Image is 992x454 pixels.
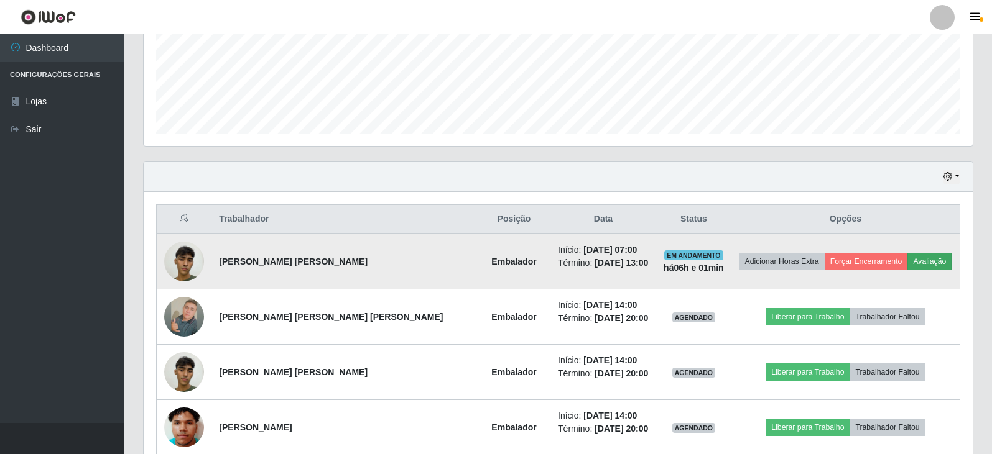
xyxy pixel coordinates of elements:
strong: Embalador [491,312,536,322]
li: Início: [558,354,649,367]
time: [DATE] 20:00 [595,313,648,323]
span: AGENDADO [672,312,716,322]
span: AGENDADO [672,423,716,433]
time: [DATE] 14:00 [583,355,637,365]
strong: Embalador [491,257,536,266]
strong: [PERSON_NAME] [219,422,292,432]
li: Término: [558,312,649,325]
img: CoreUI Logo [21,9,76,25]
li: Término: [558,367,649,380]
li: Término: [558,422,649,435]
th: Data [550,205,656,234]
li: Início: [558,409,649,422]
button: Forçar Encerramento [825,253,908,270]
time: [DATE] 20:00 [595,368,648,378]
button: Liberar para Trabalho [766,363,850,381]
time: [DATE] 13:00 [595,258,648,268]
span: EM ANDAMENTO [664,250,723,260]
strong: Embalador [491,422,536,432]
li: Início: [558,243,649,257]
li: Término: [558,257,649,270]
time: [DATE] 14:00 [583,411,637,420]
th: Opções [731,205,960,234]
strong: [PERSON_NAME] [PERSON_NAME] [219,367,368,377]
button: Liberar para Trabalho [766,419,850,436]
button: Avaliação [907,253,952,270]
button: Liberar para Trabalho [766,308,850,325]
button: Trabalhador Faltou [850,363,925,381]
th: Status [656,205,731,234]
li: Início: [558,299,649,312]
strong: Embalador [491,367,536,377]
button: Trabalhador Faltou [850,419,925,436]
strong: [PERSON_NAME] [PERSON_NAME] [PERSON_NAME] [219,312,443,322]
button: Trabalhador Faltou [850,308,925,325]
time: [DATE] 20:00 [595,424,648,434]
th: Posição [478,205,550,234]
img: 1752573650429.jpeg [164,281,204,352]
button: Adicionar Horas Extra [739,253,825,270]
strong: há 06 h e 01 min [664,263,724,273]
th: Trabalhador [211,205,478,234]
strong: [PERSON_NAME] [PERSON_NAME] [219,257,368,266]
img: 1752535876066.jpeg [164,345,204,398]
img: 1752535876066.jpeg [164,235,204,288]
span: AGENDADO [672,368,716,378]
time: [DATE] 07:00 [583,245,637,255]
time: [DATE] 14:00 [583,300,637,310]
